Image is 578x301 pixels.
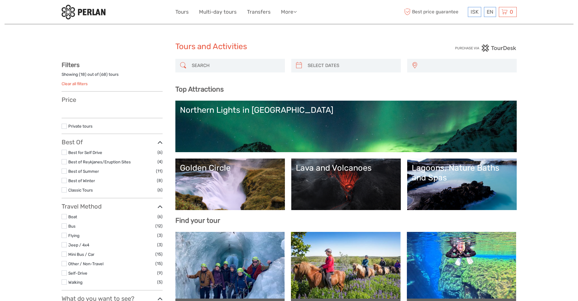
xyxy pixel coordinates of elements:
a: Classic Tours [68,188,93,192]
span: 0 [509,9,514,15]
a: Mini Bus / Car [68,252,94,257]
a: Golden Circle [180,163,280,206]
img: 288-6a22670a-0f57-43d8-a107-52fbc9b92f2c_logo_small.jpg [62,5,106,19]
b: Top Attractions [175,85,224,93]
h3: Travel Method [62,203,163,210]
a: Lava and Volcanoes [296,163,396,206]
div: EN [484,7,496,17]
a: Northern Lights in [GEOGRAPHIC_DATA] [180,105,512,148]
a: Lagoons, Nature Baths and Spas [412,163,512,206]
label: 68 [101,72,106,77]
span: (6) [157,186,163,193]
span: (5) [157,279,163,286]
a: More [281,8,297,16]
a: Walking [68,280,83,285]
b: Find your tour [175,216,220,225]
div: Showing ( ) out of ( ) tours [62,72,163,81]
span: (3) [157,232,163,239]
a: Private tours [68,124,93,129]
div: Golden Circle [180,163,280,173]
a: Other / Non-Travel [68,261,103,266]
input: SEARCH [189,60,282,71]
a: Boat [68,214,77,219]
span: (4) [157,158,163,165]
div: Lava and Volcanoes [296,163,396,173]
a: Flying [68,233,79,238]
a: Self-Drive [68,271,87,276]
img: PurchaseViaTourDesk.png [455,44,516,52]
a: Multi-day tours [199,8,237,16]
a: Tours [175,8,189,16]
span: (8) [157,177,163,184]
div: Lagoons, Nature Baths and Spas [412,163,512,183]
span: (15) [155,251,163,258]
a: Best of Summer [68,169,99,174]
a: Best for Self Drive [68,150,102,155]
span: Best price guarantee [403,7,466,17]
span: (11) [156,168,163,175]
span: (6) [157,149,163,156]
span: (9) [157,269,163,276]
input: SELECT DATES [305,60,398,71]
div: Northern Lights in [GEOGRAPHIC_DATA] [180,105,512,115]
a: Best of Winter [68,178,95,183]
span: ISK [471,9,478,15]
h3: Price [62,96,163,103]
a: Transfers [247,8,271,16]
strong: Filters [62,61,79,69]
span: (15) [155,260,163,267]
a: Bus [68,224,76,229]
h1: Tours and Activities [175,42,403,52]
span: (12) [155,222,163,229]
label: 18 [80,72,85,77]
a: Best of Reykjanes/Eruption Sites [68,159,131,164]
span: (6) [157,213,163,220]
h3: Best Of [62,139,163,146]
a: Jeep / 4x4 [68,242,89,247]
a: Clear all filters [62,81,88,86]
span: (3) [157,241,163,248]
